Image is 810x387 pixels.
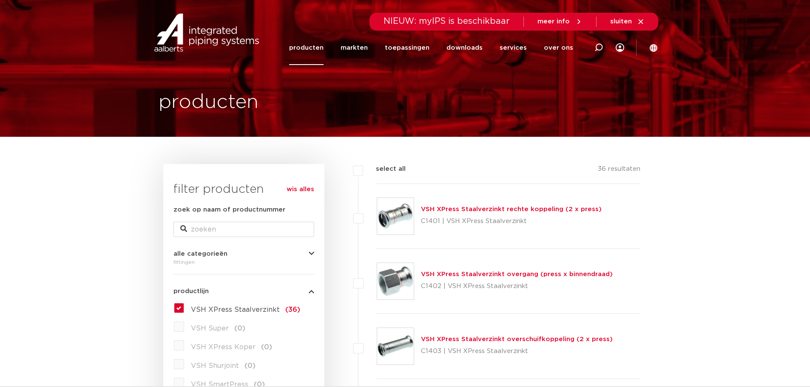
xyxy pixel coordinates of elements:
[191,362,239,369] span: VSH Shurjoint
[341,31,368,65] a: markten
[191,325,229,332] span: VSH Super
[289,31,573,65] nav: Menu
[173,222,314,237] input: zoeken
[363,164,406,174] label: select all
[544,31,573,65] a: over ons
[244,362,256,369] span: (0)
[261,344,272,350] span: (0)
[191,306,280,313] span: VSH XPress Staalverzinkt
[421,215,602,228] p: C1401 | VSH XPress Staalverzinkt
[287,184,314,195] a: wis alles
[421,345,613,358] p: C1403 | VSH XPress Staalverzinkt
[173,288,314,294] button: productlijn
[384,17,510,25] span: NIEUW: myIPS is beschikbaar
[173,251,227,257] span: alle categorieën
[421,271,613,277] a: VSH XPress Staalverzinkt overgang (press x binnendraad)
[173,288,209,294] span: productlijn
[610,18,645,25] a: sluiten
[500,31,527,65] a: services
[377,263,414,299] img: Thumbnail for VSH XPress Staalverzinkt overgang (press x binnendraad)
[377,328,414,364] img: Thumbnail for VSH XPress Staalverzinkt overschuifkoppeling (2 x press)
[421,280,613,293] p: C1402 | VSH XPress Staalverzinkt
[191,344,256,350] span: VSH XPress Koper
[173,181,314,198] h3: filter producten
[234,325,245,332] span: (0)
[421,206,602,212] a: VSH XPress Staalverzinkt rechte koppeling (2 x press)
[610,18,632,25] span: sluiten
[537,18,583,25] a: meer info
[159,89,259,116] h1: producten
[173,205,285,215] label: zoek op naam of productnummer
[173,251,314,257] button: alle categorieën
[537,18,570,25] span: meer info
[446,31,483,65] a: downloads
[598,164,640,177] p: 36 resultaten
[173,257,314,267] div: fittingen
[616,31,624,65] div: my IPS
[385,31,429,65] a: toepassingen
[377,198,414,234] img: Thumbnail for VSH XPress Staalverzinkt rechte koppeling (2 x press)
[421,336,613,342] a: VSH XPress Staalverzinkt overschuifkoppeling (2 x press)
[289,31,324,65] a: producten
[285,306,300,313] span: (36)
